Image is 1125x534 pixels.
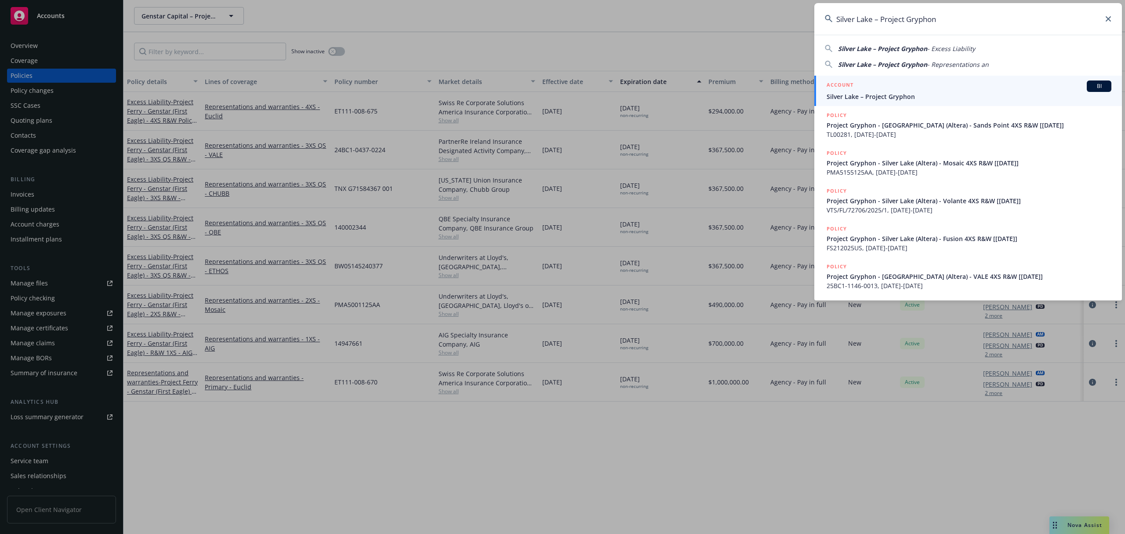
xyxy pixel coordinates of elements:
[814,3,1122,35] input: Search...
[827,243,1111,252] span: FS212025US, [DATE]-[DATE]
[827,272,1111,281] span: Project Gryphon - [GEOGRAPHIC_DATA] (Altera) - VALE 4XS R&W [[DATE]]
[827,158,1111,168] span: Project Gryphon - Silver Lake (Altera) - Mosaic 4XS R&W [[DATE]]
[838,60,927,69] span: Silver Lake – Project Gryphon
[814,106,1122,144] a: POLICYProject Gryphon - [GEOGRAPHIC_DATA] (Altera) - Sands Point 4XS R&W [[DATE]]TL00281, [DATE]-...
[827,262,847,271] h5: POLICY
[827,168,1111,177] span: PMA5155125AA, [DATE]-[DATE]
[827,187,847,195] h5: POLICY
[827,111,847,120] h5: POLICY
[927,44,975,53] span: - Excess Liability
[827,80,853,91] h5: ACCOUNT
[814,76,1122,106] a: ACCOUNTBISilver Lake – Project Gryphon
[1090,82,1108,90] span: BI
[827,130,1111,139] span: TL00281, [DATE]-[DATE]
[927,60,989,69] span: - Representations an
[827,234,1111,243] span: Project Gryphon - Silver Lake (Altera) - Fusion 4XS R&W [[DATE]]
[827,281,1111,290] span: 25BC1-1146-0013, [DATE]-[DATE]
[814,219,1122,257] a: POLICYProject Gryphon - Silver Lake (Altera) - Fusion 4XS R&W [[DATE]]FS212025US, [DATE]-[DATE]
[814,182,1122,219] a: POLICYProject Gryphon - Silver Lake (Altera) - Volante 4XS R&W [[DATE]]VTS/FL/72706/2025/1, [DATE...
[814,144,1122,182] a: POLICYProject Gryphon - Silver Lake (Altera) - Mosaic 4XS R&W [[DATE]]PMA5155125AA, [DATE]-[DATE]
[827,121,1111,130] span: Project Gryphon - [GEOGRAPHIC_DATA] (Altera) - Sands Point 4XS R&W [[DATE]]
[838,44,927,53] span: Silver Lake – Project Gryphon
[827,92,1111,101] span: Silver Lake – Project Gryphon
[827,205,1111,215] span: VTS/FL/72706/2025/1, [DATE]-[DATE]
[827,224,847,233] h5: POLICY
[814,257,1122,295] a: POLICYProject Gryphon - [GEOGRAPHIC_DATA] (Altera) - VALE 4XS R&W [[DATE]]25BC1-1146-0013, [DATE]...
[827,149,847,157] h5: POLICY
[827,196,1111,205] span: Project Gryphon - Silver Lake (Altera) - Volante 4XS R&W [[DATE]]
